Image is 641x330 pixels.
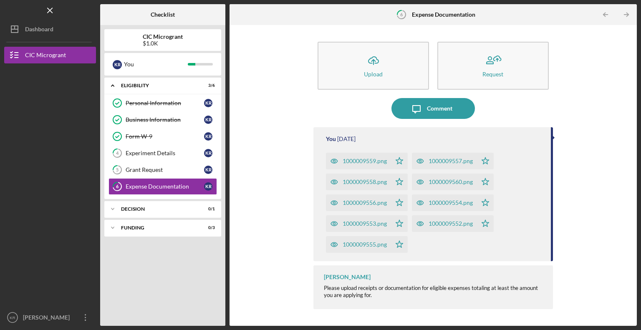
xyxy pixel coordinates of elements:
div: Expense Documentation [126,183,204,190]
div: K R [113,60,122,69]
div: Experiment Details [126,150,204,156]
div: 1000009557.png [429,158,473,164]
a: Form W-9KR [109,128,217,145]
text: KR [10,315,15,320]
a: Business InformationKR [109,111,217,128]
div: [PERSON_NAME] [324,274,371,280]
div: 3 / 6 [200,83,215,88]
tspan: 4 [116,151,119,156]
div: 1000009559.png [343,158,387,164]
tspan: 6 [116,184,119,189]
a: 6Expense DocumentationKR [109,178,217,195]
button: 1000009558.png [326,174,408,190]
b: Checklist [151,11,175,18]
div: K R [204,182,212,191]
div: 1000009558.png [343,179,387,185]
button: 1000009560.png [412,174,494,190]
a: 5Grant RequestKR [109,161,217,178]
button: Comment [391,98,475,119]
div: 1000009554.png [429,199,473,206]
button: 1000009554.png [412,194,494,211]
div: 0 / 3 [200,225,215,230]
div: FUNDING [121,225,194,230]
div: 0 / 1 [200,207,215,212]
div: 1000009560.png [429,179,473,185]
div: 1000009556.png [343,199,387,206]
a: 4Experiment DetailsKR [109,145,217,161]
tspan: 6 [400,12,403,17]
div: CIC Microgrant [25,47,66,65]
div: Grant Request [126,166,204,173]
span: Please upload receipts or documentation for eligible expenses totaling at least the amount you ar... [324,285,538,298]
div: Form W-9 [126,133,204,140]
div: [PERSON_NAME] [21,309,75,328]
div: K R [204,149,212,157]
button: 1000009552.png [412,215,494,232]
div: Comment [427,98,452,119]
time: 2025-08-21 13:53 [337,136,356,142]
div: ELIGIBILITY [121,83,194,88]
button: CIC Microgrant [4,47,96,63]
b: CIC Microgrant [143,33,183,40]
div: Dashboard [25,21,53,40]
div: $1.0K [143,40,183,47]
div: Decision [121,207,194,212]
tspan: 5 [116,167,119,173]
button: 1000009559.png [326,153,408,169]
div: Upload [364,71,383,77]
div: 1000009552.png [429,220,473,227]
button: 1000009557.png [412,153,494,169]
div: Business Information [126,116,204,123]
div: K R [204,132,212,141]
button: 1000009553.png [326,215,408,232]
div: K R [204,166,212,174]
button: KR[PERSON_NAME] [4,309,96,326]
div: Request [482,71,503,77]
button: Upload [318,42,429,90]
div: 1000009555.png [343,241,387,248]
div: You [124,57,188,71]
b: Expense Documentation [412,11,475,18]
div: K R [204,116,212,124]
button: 1000009556.png [326,194,408,211]
div: K R [204,99,212,107]
button: 1000009555.png [326,236,408,253]
div: Personal Information [126,100,204,106]
div: You [326,136,336,142]
div: 1000009553.png [343,220,387,227]
button: Dashboard [4,21,96,38]
a: Personal InformationKR [109,95,217,111]
button: Request [437,42,549,90]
